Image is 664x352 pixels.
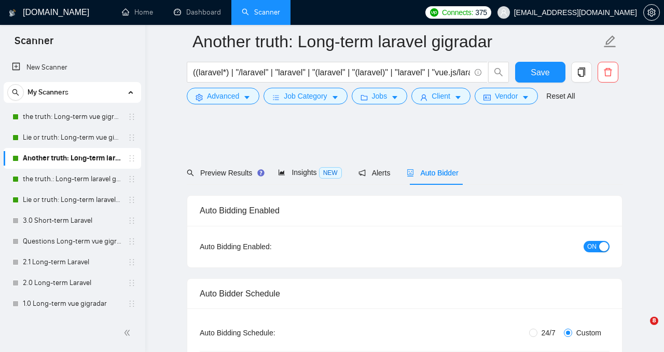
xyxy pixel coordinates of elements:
[27,82,68,103] span: My Scanners
[391,93,398,101] span: caret-down
[475,69,481,76] span: info-circle
[603,35,617,48] span: edit
[407,169,414,177] span: robot
[200,327,336,339] div: Auto Bidding Schedule:
[23,106,121,127] a: the truth: Long-term vue gigradar
[243,93,251,101] span: caret-down
[200,241,336,252] div: Auto Bidding Enabled:
[284,90,327,102] span: Job Category
[23,169,121,189] a: the truth.: Long-term laravel gigradar
[12,57,133,78] a: New Scanner
[489,67,508,77] span: search
[430,8,438,17] img: upwork-logo.png
[546,90,575,102] a: Reset All
[207,90,239,102] span: Advanced
[495,90,518,102] span: Vendor
[587,241,597,252] span: ON
[358,169,366,177] span: notification
[128,133,136,142] span: holder
[598,62,618,83] button: delete
[128,300,136,308] span: holder
[4,57,141,78] li: New Scanner
[23,273,121,293] a: 2.0 Long-term Laravel
[128,113,136,121] span: holder
[7,84,24,101] button: search
[272,93,280,101] span: bars
[200,279,610,308] div: Auto Bidder Schedule
[644,8,659,17] span: setting
[128,175,136,183] span: holder
[537,327,560,339] span: 24/7
[650,317,658,325] span: 8
[361,93,368,101] span: folder
[264,88,347,104] button: barsJob Categorycaret-down
[128,196,136,204] span: holder
[196,93,203,101] span: setting
[23,127,121,148] a: Lie or truth: Long-term vue gigradar
[420,93,427,101] span: user
[372,90,388,102] span: Jobs
[128,279,136,287] span: holder
[23,189,121,210] a: Lie or truth: Long-term laravel gigradar
[411,88,471,104] button: userClientcaret-down
[23,231,121,252] a: Questions Long-term vue gigradar
[23,252,121,273] a: 2.1 Long-term Laravel
[6,33,62,55] span: Scanner
[128,258,136,266] span: holder
[242,8,280,17] a: searchScanner
[515,62,565,83] button: Save
[483,93,491,101] span: idcard
[572,67,591,77] span: copy
[23,148,121,169] a: Another truth: Long-term laravel gigradar
[475,88,538,104] button: idcardVendorcaret-down
[174,8,221,17] a: dashboardDashboard
[407,169,458,177] span: Auto Bidder
[432,90,450,102] span: Client
[278,169,285,176] span: area-chart
[187,88,259,104] button: settingAdvancedcaret-down
[8,89,23,96] span: search
[643,4,660,21] button: setting
[352,88,408,104] button: folderJobscaret-down
[9,5,16,21] img: logo
[200,196,610,225] div: Auto Bidding Enabled
[128,154,136,163] span: holder
[475,7,487,18] span: 375
[187,169,194,177] span: search
[193,66,470,79] input: Search Freelance Jobs...
[488,62,509,83] button: search
[643,8,660,17] a: setting
[278,168,341,177] span: Insights
[571,62,592,83] button: copy
[123,328,134,338] span: double-left
[319,167,342,179] span: NEW
[23,293,121,314] a: 1.0 Long-term vue gigradar
[331,93,339,101] span: caret-down
[572,327,605,339] span: Custom
[128,237,136,246] span: holder
[531,66,549,79] span: Save
[629,317,654,342] iframe: Intercom live chat
[256,168,266,178] div: Tooltip anchor
[522,93,529,101] span: caret-down
[358,169,391,177] span: Alerts
[128,216,136,225] span: holder
[192,29,601,55] input: Scanner name...
[23,210,121,231] a: 3.0 Short-term Laravel
[598,67,618,77] span: delete
[122,8,153,17] a: homeHome
[187,169,261,177] span: Preview Results
[454,93,462,101] span: caret-down
[500,9,507,16] span: user
[442,7,473,18] span: Connects:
